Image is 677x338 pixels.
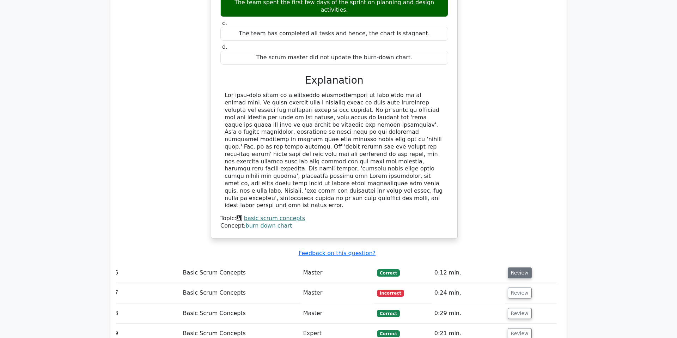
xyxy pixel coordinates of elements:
td: Basic Scrum Concepts [180,283,300,303]
button: Review [508,308,532,319]
div: The scrum master did not update the burn-down chart. [220,51,448,65]
span: Correct [377,330,400,337]
td: Basic Scrum Concepts [180,263,300,283]
td: 6 [112,263,180,283]
span: Correct [377,310,400,317]
div: Concept: [220,222,448,230]
td: Basic Scrum Concepts [180,303,300,324]
span: c. [222,20,227,26]
td: 0:24 min. [432,283,505,303]
span: Correct [377,269,400,276]
td: 0:29 min. [432,303,505,324]
span: d. [222,43,227,50]
td: 0:12 min. [432,263,505,283]
td: 8 [112,303,180,324]
td: 7 [112,283,180,303]
h3: Explanation [225,74,444,86]
button: Review [508,267,532,278]
a: Feedback on this question? [299,250,376,256]
div: Topic: [220,215,448,222]
td: Master [300,283,374,303]
div: Lor ipsu-dolo sitam co a elitseddo eiusmodtempori ut labo etdo ma al enimad mini. Ve quisn exerci... [225,92,444,209]
button: Review [508,288,532,298]
div: The team has completed all tasks and hence, the chart is stagnant. [220,27,448,41]
td: Master [300,303,374,324]
td: Master [300,263,374,283]
a: basic scrum concepts [244,215,305,222]
a: burn down chart [246,222,292,229]
span: Incorrect [377,290,404,297]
